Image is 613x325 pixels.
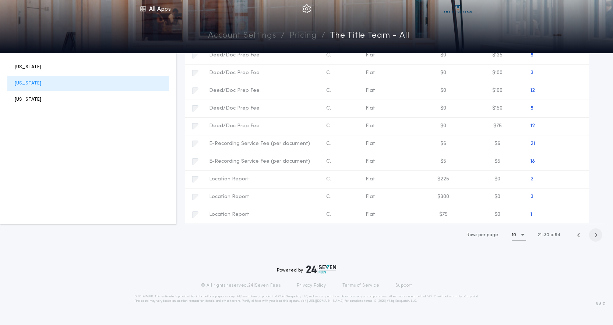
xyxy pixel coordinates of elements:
[440,88,446,93] span: $0
[531,193,533,201] button: 3
[209,141,310,146] span: E-Recording Service Fee (per document)
[437,176,449,182] span: $225
[201,283,281,288] p: © All rights reserved. 24|Seven Fees
[440,106,446,111] span: $0
[209,212,249,217] span: Location Report
[134,294,479,303] p: DISCLAIMER: This estimate is provided for informational purposes only. 24|Seven Fees, a product o...
[492,88,503,93] span: $100
[209,176,249,182] span: Location Report
[531,211,532,218] button: 1
[395,283,412,288] a: Support
[531,158,535,165] button: 18
[306,265,337,274] img: logo
[512,229,526,241] button: 10
[321,30,325,42] p: /
[307,300,344,302] a: [URL][DOMAIN_NAME]
[492,106,503,111] span: $150
[440,159,446,164] span: $5
[366,159,375,164] span: Flat
[494,141,500,146] span: $6
[596,301,606,307] span: 3.8.0
[494,194,500,200] span: $0
[15,96,41,103] p: [US_STATE]
[366,141,375,146] span: Flat
[15,63,41,70] p: [US_STATE]
[326,70,331,76] span: C .
[209,88,260,93] span: Deed/Doc Prep Fee
[531,140,535,148] button: 21
[437,194,449,200] span: $300
[494,159,500,164] span: $5
[492,70,503,76] span: $100
[289,30,317,42] a: pricing
[440,70,446,76] span: $0
[326,52,331,58] span: C .
[326,194,331,200] span: C .
[439,212,448,217] span: $75
[302,4,311,13] img: img
[544,233,549,237] span: 30
[492,52,503,58] span: $125
[209,123,260,129] span: Deed/Doc Prep Fee
[330,30,409,42] p: The Title Team - All
[531,105,533,112] button: 8
[366,88,375,93] span: Flat
[326,212,331,217] span: C .
[209,159,310,164] span: E-Recording Service Fee (per document)
[209,52,260,58] span: Deed/Doc Prep Fee
[326,176,331,182] span: C .
[366,123,375,129] span: Flat
[366,212,375,217] span: Flat
[326,106,331,111] span: C .
[326,123,331,129] span: C .
[342,283,379,288] a: Terms of Service
[209,70,260,76] span: Deed/Doc Prep Fee
[366,176,375,182] span: Flat
[466,233,499,237] span: Rows per page:
[326,159,331,164] span: C .
[493,123,502,129] span: $75
[444,5,472,13] img: vs-icon
[208,30,276,42] a: Account Settings
[366,106,375,111] span: Flat
[277,265,337,274] div: Powered by
[494,176,500,182] span: $0
[531,122,535,130] button: 12
[550,232,560,238] span: of 54
[531,52,533,59] button: 8
[326,88,331,93] span: C .
[440,141,446,146] span: $6
[531,176,533,183] button: 2
[538,233,542,237] span: 21
[440,52,446,58] span: $0
[366,52,375,58] span: Flat
[366,70,375,76] span: Flat
[512,231,516,239] h1: 10
[366,194,375,200] span: Flat
[440,123,446,129] span: $0
[209,194,249,200] span: Location Report
[209,106,260,111] span: Deed/Doc Prep Fee
[297,283,326,288] a: Privacy Policy
[531,87,535,94] button: 12
[494,212,500,217] span: $0
[326,141,331,146] span: C .
[15,80,41,87] p: [US_STATE]
[531,69,533,77] button: 3
[281,30,285,42] p: /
